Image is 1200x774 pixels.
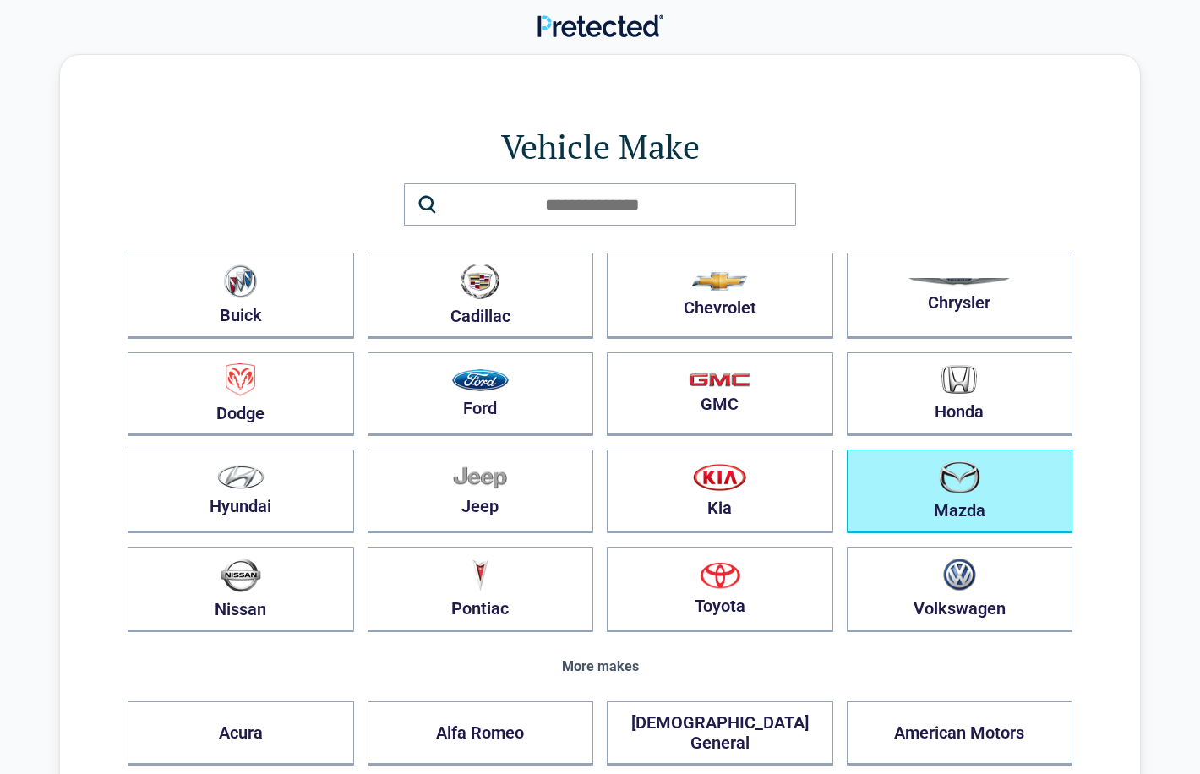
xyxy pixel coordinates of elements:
button: Kia [607,450,833,533]
button: Mazda [847,450,1073,533]
button: Alfa Romeo [368,701,594,766]
button: American Motors [847,701,1073,766]
h1: Vehicle Make [128,123,1072,170]
button: [DEMOGRAPHIC_DATA] General [607,701,833,766]
button: Nissan [128,547,354,632]
button: Honda [847,352,1073,436]
button: Dodge [128,352,354,436]
button: Cadillac [368,253,594,339]
button: Pontiac [368,547,594,632]
button: Volkswagen [847,547,1073,632]
button: Ford [368,352,594,436]
button: Jeep [368,450,594,533]
button: Chrysler [847,253,1073,339]
div: More makes [128,659,1072,674]
button: Acura [128,701,354,766]
button: Toyota [607,547,833,632]
button: Chevrolet [607,253,833,339]
button: Hyundai [128,450,354,533]
button: GMC [607,352,833,436]
button: Buick [128,253,354,339]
